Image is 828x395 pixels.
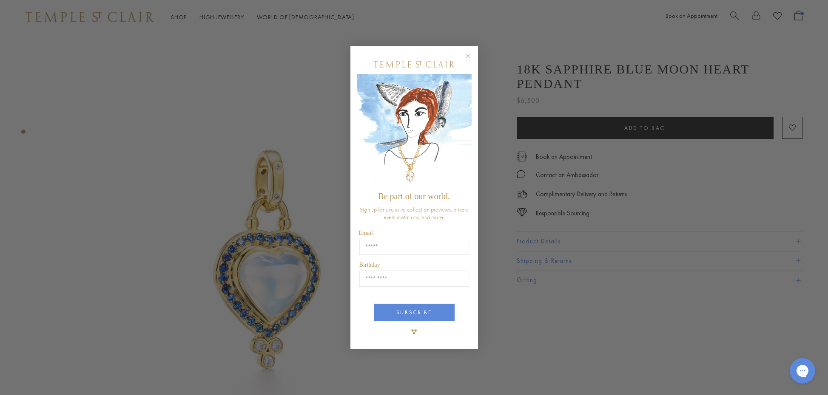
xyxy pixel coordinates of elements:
[374,61,455,68] img: Temple St. Clair
[374,304,455,321] button: SUBSCRIBE
[359,262,380,268] span: Birthday
[406,323,423,340] img: TSC
[467,55,478,65] button: Close dialog
[359,230,373,236] span: Email
[357,74,472,187] img: c4a9eb12-d91a-4d4a-8ee0-386386f4f338.jpeg
[359,239,469,255] input: Email
[785,355,819,387] iframe: Gorgias live chat messenger
[360,206,469,221] span: Sign up for exclusive collection previews, private event invitations, and more.
[378,192,450,201] span: Be part of our world.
